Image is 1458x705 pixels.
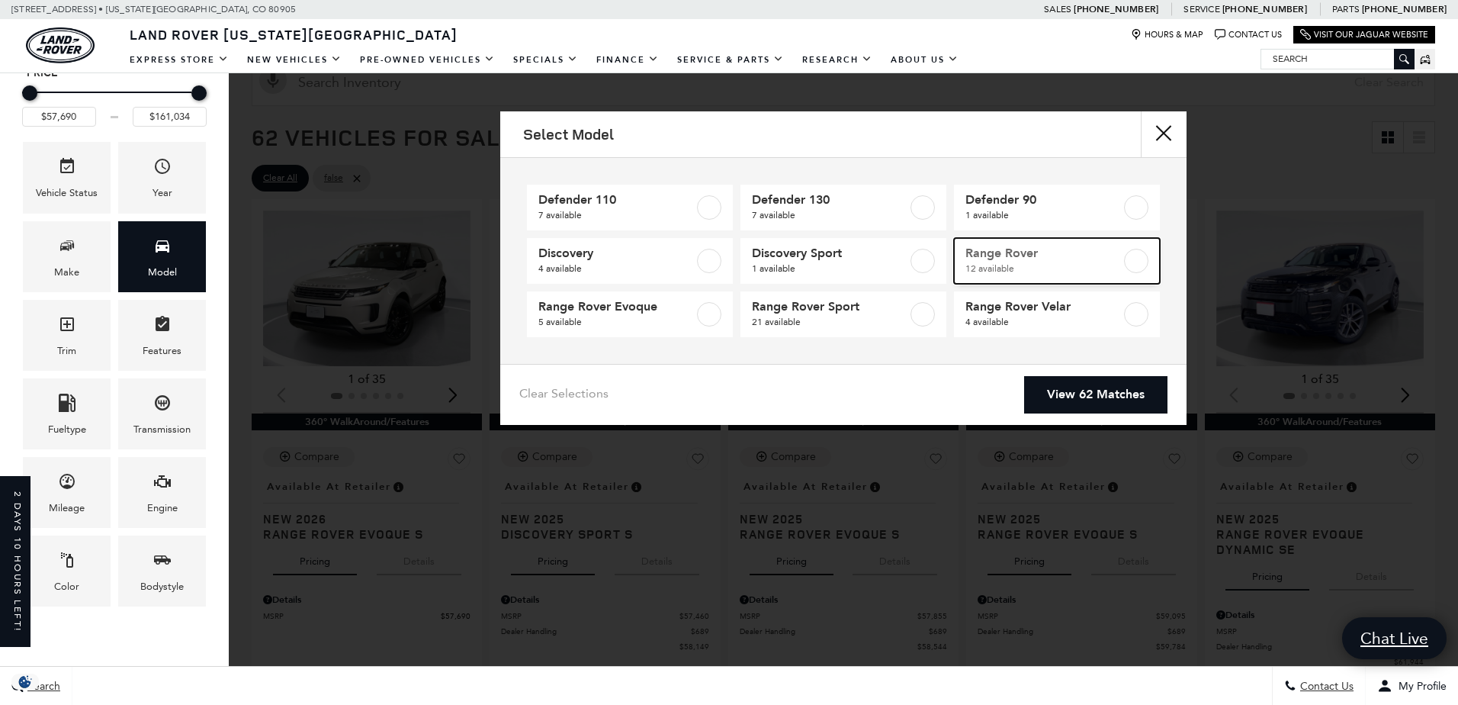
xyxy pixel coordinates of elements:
span: 7 available [752,208,907,223]
a: Range Rover Velar4 available [954,291,1160,337]
div: ColorColor [23,536,111,607]
a: Service & Parts [668,47,793,73]
div: Color [54,578,79,595]
span: 5 available [538,314,694,330]
img: Land Rover [26,27,95,63]
span: Engine [153,468,172,500]
div: Trim [57,343,76,359]
div: ModelModel [118,221,206,292]
a: View 62 Matches [1024,376,1167,414]
div: EngineEngine [118,457,206,528]
span: Mileage [58,468,76,500]
div: Bodystyle [140,578,184,595]
span: 7 available [538,208,694,223]
img: Opt-Out Icon [8,674,43,690]
div: Year [153,185,172,201]
span: Color [58,547,76,578]
input: Search [1261,50,1414,68]
span: Year [153,153,172,185]
nav: Main Navigation [120,47,968,73]
span: Model [153,233,172,264]
div: Features [143,343,181,359]
div: Model [148,264,177,281]
span: 1 available [752,261,907,276]
a: Defender 1307 available [740,185,946,230]
span: Defender 130 [752,192,907,208]
div: Make [54,264,79,281]
span: Bodystyle [153,547,172,578]
span: Range Rover Evoque [538,299,694,314]
a: Specials [504,47,587,73]
div: Price [22,80,207,127]
a: Finance [587,47,668,73]
div: Vehicle Status [36,185,98,201]
div: YearYear [118,142,206,213]
div: FueltypeFueltype [23,378,111,449]
span: Service [1183,4,1219,14]
a: Visit Our Jaguar Website [1300,29,1428,40]
span: Fueltype [58,390,76,421]
a: Range Rover Sport21 available [740,291,946,337]
span: Make [58,233,76,264]
span: 21 available [752,314,907,330]
span: Sales [1044,4,1071,14]
div: MakeMake [23,221,111,292]
a: Hours & Map [1131,29,1203,40]
span: 1 available [965,208,1121,223]
span: Features [153,311,172,343]
a: Pre-Owned Vehicles [351,47,504,73]
a: Defender 901 available [954,185,1160,230]
span: Discovery Sport [752,246,907,261]
input: Maximum [133,107,207,127]
div: Maximum Price [191,85,207,101]
section: Click to Open Cookie Consent Modal [8,674,43,690]
div: Minimum Price [22,85,37,101]
a: Contact Us [1215,29,1282,40]
div: BodystyleBodystyle [118,536,206,607]
span: Range Rover Velar [965,299,1121,314]
span: Discovery [538,246,694,261]
a: [PHONE_NUMBER] [1074,3,1158,15]
span: Vehicle [58,153,76,185]
span: Chat Live [1353,628,1436,649]
span: 4 available [965,314,1121,330]
span: Transmission [153,390,172,421]
span: 12 available [965,261,1121,276]
a: Discovery4 available [527,238,733,284]
a: Range Rover Evoque5 available [527,291,733,337]
div: Fueltype [48,421,86,438]
span: Land Rover [US_STATE][GEOGRAPHIC_DATA] [130,25,458,43]
a: Land Rover [US_STATE][GEOGRAPHIC_DATA] [120,25,467,43]
div: Transmission [133,421,191,438]
a: [PHONE_NUMBER] [1222,3,1307,15]
a: Defender 1107 available [527,185,733,230]
a: About Us [882,47,968,73]
a: land-rover [26,27,95,63]
div: TrimTrim [23,300,111,371]
a: [PHONE_NUMBER] [1362,3,1447,15]
span: Range Rover Sport [752,299,907,314]
span: Defender 90 [965,192,1121,208]
div: Engine [147,500,178,517]
span: 4 available [538,261,694,276]
div: Mileage [49,500,85,517]
a: Range Rover12 available [954,238,1160,284]
h2: Select Model [523,126,614,143]
span: Range Rover [965,246,1121,261]
input: Minimum [22,107,96,127]
div: VehicleVehicle Status [23,142,111,213]
span: My Profile [1392,680,1447,693]
a: Clear Selections [519,386,609,404]
a: [STREET_ADDRESS] • [US_STATE][GEOGRAPHIC_DATA], CO 80905 [11,4,296,14]
div: FeaturesFeatures [118,300,206,371]
div: MileageMileage [23,457,111,528]
a: Research [793,47,882,73]
a: Discovery Sport1 available [740,238,946,284]
span: Trim [58,311,76,343]
button: Open user profile menu [1366,667,1458,705]
a: EXPRESS STORE [120,47,238,73]
button: close [1141,111,1187,157]
a: Chat Live [1342,617,1447,659]
a: New Vehicles [238,47,351,73]
span: Parts [1332,4,1360,14]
